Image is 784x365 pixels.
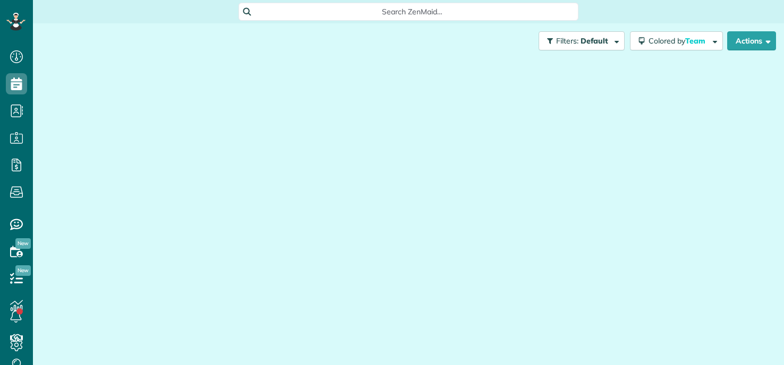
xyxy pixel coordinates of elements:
span: Filters: [556,36,578,46]
span: Default [581,36,609,46]
a: Filters: Default [533,31,625,50]
button: Colored byTeam [630,31,723,50]
span: Team [685,36,707,46]
span: New [15,265,31,276]
span: New [15,238,31,249]
button: Filters: Default [539,31,625,50]
span: Colored by [649,36,709,46]
button: Actions [727,31,776,50]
